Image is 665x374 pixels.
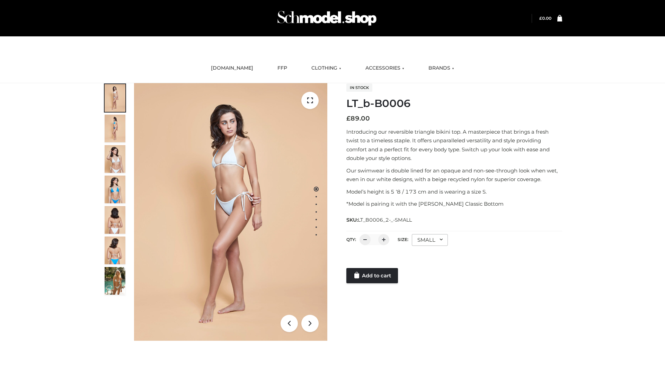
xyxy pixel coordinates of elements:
[423,61,459,76] a: BRANDS
[275,5,379,32] img: Schmodel Admin 964
[105,206,125,234] img: ArielClassicBikiniTop_CloudNine_AzureSky_OW114ECO_7-scaled.jpg
[105,176,125,203] img: ArielClassicBikiniTop_CloudNine_AzureSky_OW114ECO_4-scaled.jpg
[412,234,448,246] div: SMALL
[346,115,370,122] bdi: 89.00
[105,115,125,142] img: ArielClassicBikiniTop_CloudNine_AzureSky_OW114ECO_2-scaled.jpg
[206,61,258,76] a: [DOMAIN_NAME]
[346,268,398,283] a: Add to cart
[272,61,292,76] a: FFP
[358,217,412,223] span: LT_B0006_2-_-SMALL
[539,16,551,21] bdi: 0.00
[346,97,562,110] h1: LT_b-B0006
[346,127,562,163] p: Introducing our reversible triangle bikini top. A masterpiece that brings a fresh twist to a time...
[105,84,125,112] img: ArielClassicBikiniTop_CloudNine_AzureSky_OW114ECO_1-scaled.jpg
[360,61,409,76] a: ACCESSORIES
[346,166,562,184] p: Our swimwear is double lined for an opaque and non-see-through look when wet, even in our white d...
[105,145,125,173] img: ArielClassicBikiniTop_CloudNine_AzureSky_OW114ECO_3-scaled.jpg
[346,83,372,92] span: In stock
[105,267,125,295] img: Arieltop_CloudNine_AzureSky2.jpg
[539,16,542,21] span: £
[346,187,562,196] p: Model’s height is 5 ‘8 / 173 cm and is wearing a size S.
[105,237,125,264] img: ArielClassicBikiniTop_CloudNine_AzureSky_OW114ECO_8-scaled.jpg
[539,16,551,21] a: £0.00
[346,216,413,224] span: SKU:
[346,115,351,122] span: £
[398,237,408,242] label: Size:
[134,83,327,341] img: ArielClassicBikiniTop_CloudNine_AzureSky_OW114ECO_1
[346,199,562,208] p: *Model is pairing it with the [PERSON_NAME] Classic Bottom
[306,61,346,76] a: CLOTHING
[346,237,356,242] label: QTY:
